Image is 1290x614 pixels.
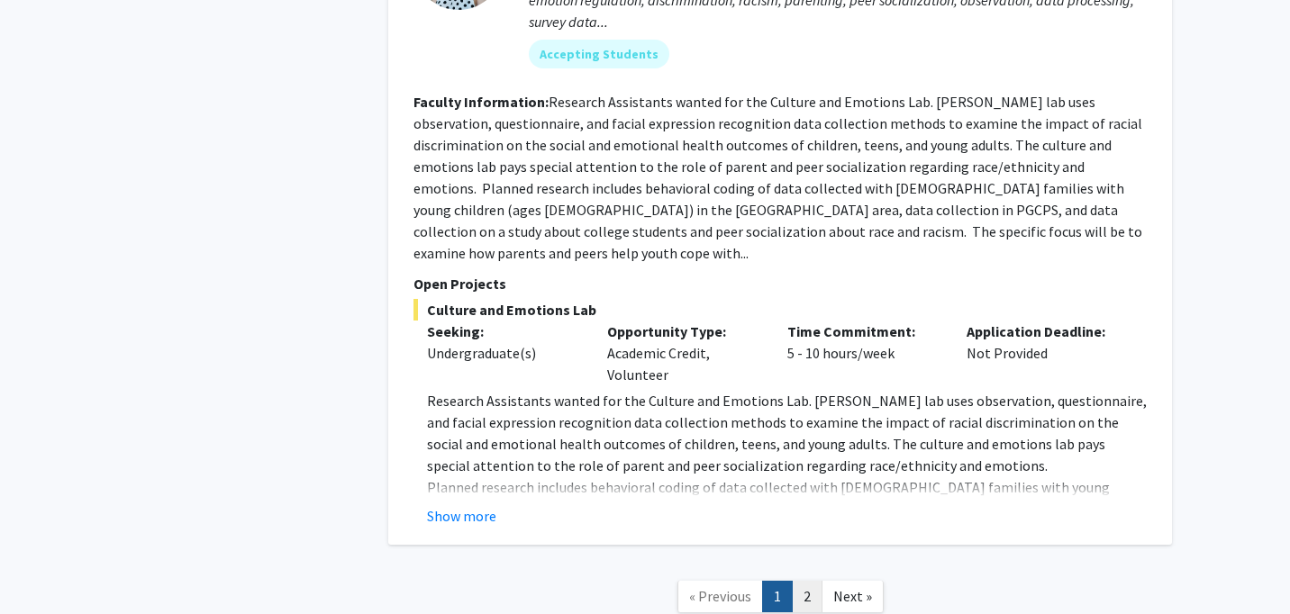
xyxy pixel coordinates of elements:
[427,390,1147,476] p: Research Assistants wanted for the Culture and Emotions Lab. [PERSON_NAME] lab uses observation, ...
[413,93,549,111] b: Faculty Information:
[427,321,580,342] p: Seeking:
[787,321,940,342] p: Time Commitment:
[529,40,669,68] mat-chip: Accepting Students
[762,581,793,612] a: 1
[792,581,822,612] a: 2
[14,533,77,600] iframe: Chat
[427,505,496,527] button: Show more
[413,93,1142,262] fg-read-more: Research Assistants wanted for the Culture and Emotions Lab. [PERSON_NAME] lab uses observation, ...
[967,321,1120,342] p: Application Deadline:
[774,321,954,385] div: 5 - 10 hours/week
[413,299,1147,321] span: Culture and Emotions Lab
[413,273,1147,294] p: Open Projects
[689,587,751,605] span: « Previous
[427,342,580,364] div: Undergraduate(s)
[677,581,763,612] a: Previous Page
[833,587,872,605] span: Next »
[594,321,774,385] div: Academic Credit, Volunteer
[427,476,1147,584] p: Planned research includes behavioral coding of data collected with [DEMOGRAPHIC_DATA] families wi...
[953,321,1133,385] div: Not Provided
[607,321,760,342] p: Opportunity Type:
[822,581,884,612] a: Next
